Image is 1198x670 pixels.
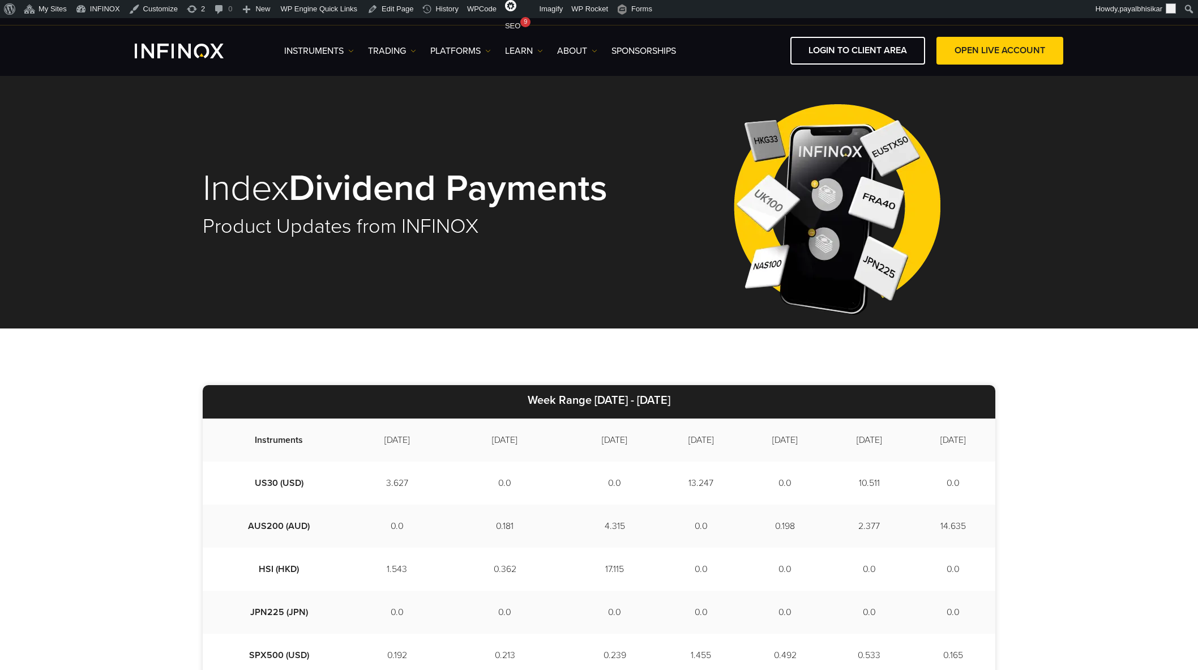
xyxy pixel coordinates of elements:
td: 4.315 [571,505,659,548]
td: AUS200 (AUD) [203,505,355,548]
span: payalbhisikar [1119,5,1162,13]
td: 1.543 [355,548,439,591]
td: [DATE] [659,419,743,462]
td: 0.0 [439,591,571,634]
td: 0.0 [827,548,912,591]
td: 0.362 [439,548,571,591]
a: ABOUT [557,44,597,58]
td: US30 (USD) [203,462,355,505]
td: 0.0 [827,591,912,634]
td: [DATE] [911,419,995,462]
a: SPONSORSHIPS [611,44,676,58]
td: 0.0 [743,462,827,505]
td: 0.0 [659,591,743,634]
td: 0.0 [355,505,439,548]
a: Instruments [284,44,354,58]
td: 0.0 [659,548,743,591]
div: 9 [520,17,530,27]
td: [DATE] [355,419,439,462]
td: 0.181 [439,505,571,548]
td: 0.0 [911,548,995,591]
td: 0.0 [571,462,659,505]
td: [DATE] [743,419,827,462]
a: Learn [505,44,543,58]
td: 10.511 [827,462,912,505]
td: 0.198 [743,505,827,548]
td: 17.115 [571,548,659,591]
td: 3.627 [355,462,439,505]
td: 0.0 [911,462,995,505]
a: TRADING [368,44,416,58]
td: 0.0 [743,591,827,634]
td: [DATE] [571,419,659,462]
strong: Dividend Payments [289,166,607,211]
td: 0.0 [355,591,439,634]
a: LOGIN TO CLIENT AREA [790,37,925,65]
strong: Week Range [528,394,592,407]
td: 0.0 [911,591,995,634]
td: 13.247 [659,462,743,505]
td: 0.0 [743,548,827,591]
td: 0.0 [659,505,743,548]
strong: [DATE] - [DATE] [594,394,670,407]
h1: Index [203,169,639,208]
td: 2.377 [827,505,912,548]
td: JPN225 (JPN) [203,591,355,634]
td: [DATE] [439,419,571,462]
td: 0.0 [439,462,571,505]
td: [DATE] [827,419,912,462]
td: 14.635 [911,505,995,548]
h2: Product Updates from INFINOX [203,214,639,239]
a: PLATFORMS [430,44,491,58]
a: OPEN LIVE ACCOUNT [936,37,1063,65]
span: SEO [505,22,520,30]
a: INFINOX Logo [135,44,250,58]
td: Instruments [203,419,355,462]
td: HSI (HKD) [203,548,355,591]
td: 0.0 [571,591,659,634]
